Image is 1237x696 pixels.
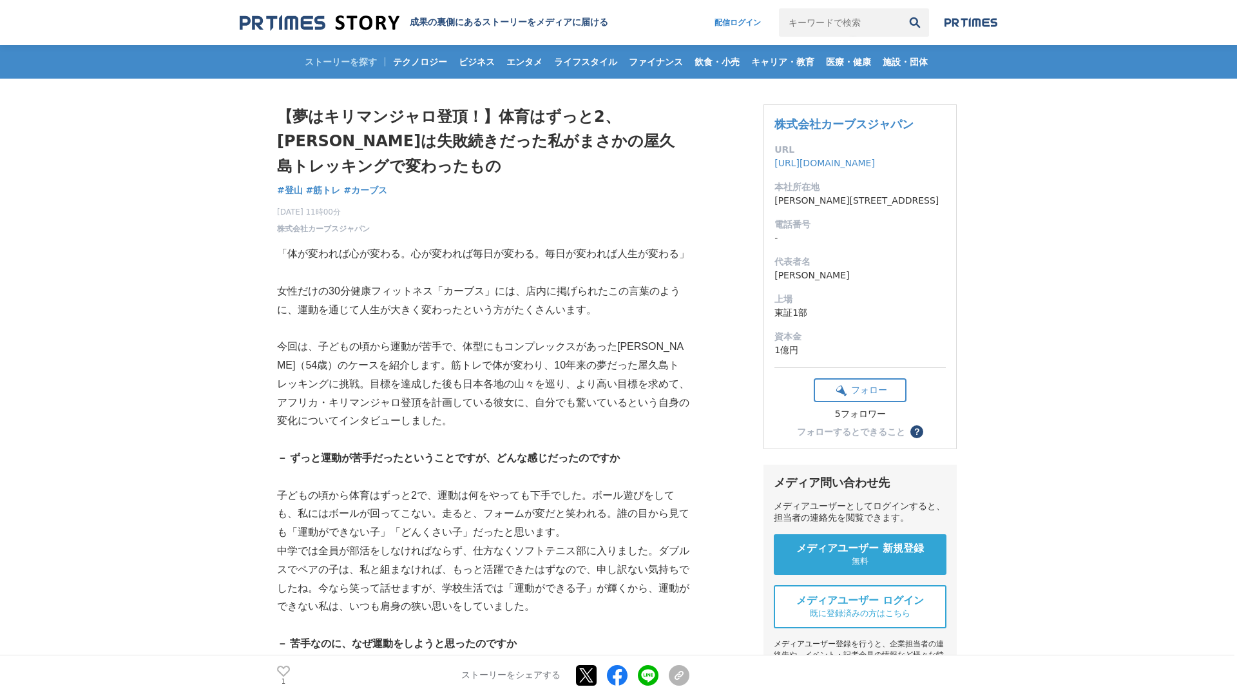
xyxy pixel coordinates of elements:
[461,670,561,682] p: ストーリーをシェアする
[277,282,689,320] p: 女性だけの30分健康フィットネス「カーブス」には、店内に掲げられたこの言葉のように、運動を通じて人生が大きく変わったという方がたくさんいます。
[945,17,997,28] img: prtimes
[624,45,688,79] a: ファイナンス
[774,330,946,343] dt: 資本金
[774,293,946,306] dt: 上場
[779,8,901,37] input: キーワードで検索
[912,427,921,436] span: ？
[277,542,689,616] p: 中学では全員が部活をしなければならず、仕方なくソフトテニス部に入りました。ダブルスでペアの子は、私と組まなければ、もっと活躍できたはずなので、申し訳ない気持ちでしたね。今なら笑って話せますが、学...
[877,56,933,68] span: 施設・団体
[774,501,946,524] div: メディアユーザーとしてログインすると、担当者の連絡先を閲覧できます。
[774,255,946,269] dt: 代表者名
[454,45,500,79] a: ビジネス
[306,184,341,196] span: #筋トレ
[901,8,929,37] button: 検索
[821,56,876,68] span: 医療・健康
[549,56,622,68] span: ライフスタイル
[774,585,946,628] a: メディアユーザー ログイン 既に登録済みの方はこちら
[774,306,946,320] dd: 東証1部
[240,14,399,32] img: 成果の裏側にあるストーリーをメディアに届ける
[549,45,622,79] a: ライフスタイル
[774,180,946,194] dt: 本社所在地
[797,427,905,436] div: フォローするとできること
[702,8,774,37] a: 配信ログイン
[774,343,946,357] dd: 1億円
[501,45,548,79] a: エンタメ
[814,409,906,420] div: 5フォロワー
[689,56,745,68] span: 飲食・小売
[454,56,500,68] span: ビジネス
[277,223,370,235] a: 株式会社カーブスジャパン
[277,104,689,179] h1: 【夢はキリマンジャロ登頂！】体育はずっと2、[PERSON_NAME]は失敗続きだった私がまさかの屋久島トレッキングで変わったもの
[774,534,946,575] a: メディアユーザー 新規登録 無料
[343,184,387,196] span: #カーブス
[774,158,875,168] a: [URL][DOMAIN_NAME]
[277,338,689,430] p: 今回は、子どもの頃から運動が苦手で、体型にもコンプレックスがあった[PERSON_NAME]（54歳）のケースを紹介します。筋トレで体が変わり、10年来の夢だった屋久島トレッキングに挑戦。目標を...
[796,542,924,556] span: メディアユーザー 新規登録
[774,143,946,157] dt: URL
[306,184,341,197] a: #筋トレ
[689,45,745,79] a: 飲食・小売
[277,452,620,463] strong: － ずっと運動が苦手だったということですが、どんな感じだったのですか
[277,638,517,649] strong: － 苦手なのに、なぜ運動をしようと思ったのですか
[774,218,946,231] dt: 電話番号
[501,56,548,68] span: エンタメ
[877,45,933,79] a: 施設・団体
[277,487,689,542] p: 子どもの頃から体育はずっと2で、運動は何をやっても下手でした。ボール遊びをしても、私にはボールが回ってこない。走ると、フォームが変だと笑われる。誰の目から見ても「運動ができない子」「どんくさい子...
[277,206,370,218] span: [DATE] 11時00分
[774,231,946,245] dd: -
[343,184,387,197] a: #カーブス
[774,117,914,131] a: 株式会社カーブスジャパン
[852,556,868,567] span: 無料
[277,679,290,685] p: 1
[277,184,303,196] span: #登山
[796,594,924,608] span: メディアユーザー ログイン
[388,45,452,79] a: テクノロジー
[746,56,820,68] span: キャリア・教育
[774,269,946,282] dd: [PERSON_NAME]
[814,378,906,402] button: フォロー
[810,608,910,619] span: 既に登録済みの方はこちら
[746,45,820,79] a: キャリア・教育
[277,245,689,264] p: 「体が変われば心が変わる。心が変われば毎日が変わる。毎日が変われば人生が変わる」
[240,14,608,32] a: 成果の裏側にあるストーリーをメディアに届ける 成果の裏側にあるストーリーをメディアに届ける
[774,639,946,693] div: メディアユーザー登録を行うと、企業担当者の連絡先や、イベント・記者会見の情報など様々な特記情報を閲覧できます。 ※内容はストーリー・プレスリリースにより異なります。
[774,194,946,208] dd: [PERSON_NAME][STREET_ADDRESS]
[774,475,946,490] div: メディア問い合わせ先
[821,45,876,79] a: 医療・健康
[410,17,608,28] h2: 成果の裏側にあるストーリーをメディアに届ける
[388,56,452,68] span: テクノロジー
[277,184,303,197] a: #登山
[624,56,688,68] span: ファイナンス
[910,425,923,438] button: ？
